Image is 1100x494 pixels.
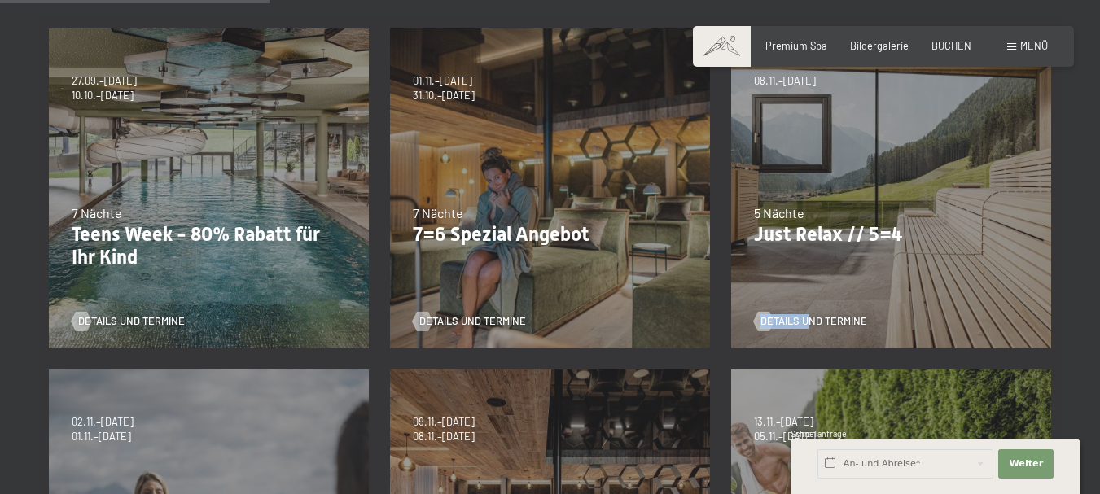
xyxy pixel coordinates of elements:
p: Just Relax // 5=4 [754,223,1028,247]
span: 7 Nächte [72,205,122,221]
span: Details und Termine [78,314,185,329]
span: Schnellanfrage [791,429,847,439]
span: Menü [1020,39,1048,52]
span: Details und Termine [419,314,526,329]
span: 5 Nächte [754,205,804,221]
a: Bildergalerie [850,39,909,52]
span: 09.11.–[DATE] [413,415,475,430]
span: 01.11.–[DATE] [72,430,134,444]
span: 7 Nächte [413,205,463,221]
span: 01.11.–[DATE] [413,74,475,89]
p: 7=6 Spezial Angebot [413,223,687,247]
a: Details und Termine [754,314,867,329]
span: Details und Termine [760,314,867,329]
a: Premium Spa [765,39,827,52]
button: Weiter [998,449,1054,479]
a: BUCHEN [931,39,971,52]
span: 02.11.–[DATE] [72,415,134,430]
p: Teens Week - 80% Rabatt für Ihr Kind [72,223,346,270]
a: Details und Termine [413,314,526,329]
a: Details und Termine [72,314,185,329]
span: 13.11.–[DATE] [754,415,816,430]
span: 08.11.–[DATE] [413,430,475,444]
span: Weiter [1009,457,1043,470]
span: 05.11.–[DATE] [754,430,816,444]
span: 27.09.–[DATE] [72,74,137,89]
span: 10.10.–[DATE] [72,89,137,103]
span: 31.10.–[DATE] [413,89,475,103]
span: 08.11.–[DATE] [754,74,816,89]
